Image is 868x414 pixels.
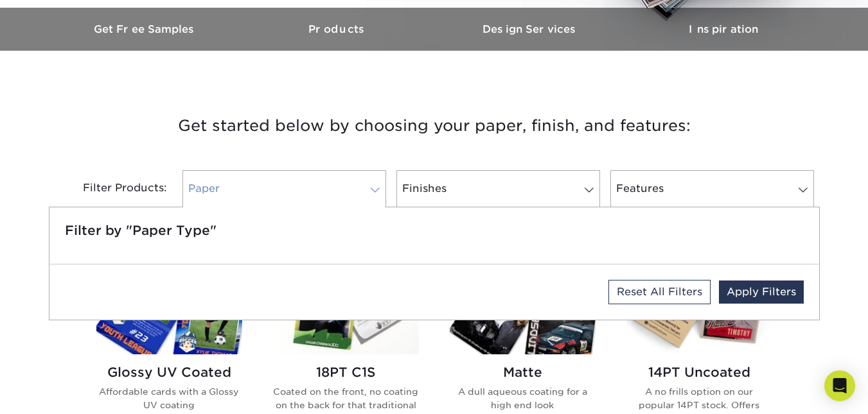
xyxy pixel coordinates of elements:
h3: Design Services [434,23,627,35]
div: Open Intercom Messenger [824,370,855,401]
a: Apply Filters [719,280,804,304]
h3: Get started below by choosing your paper, finish, and features: [58,97,810,155]
a: Inspiration [627,8,820,51]
a: Reset All Filters [608,280,711,304]
a: Features [610,170,814,207]
a: Products [242,8,434,51]
h3: Inspiration [627,23,820,35]
p: A dull aqueous coating for a high end look [450,385,596,411]
a: Design Services [434,8,627,51]
h2: Matte [450,365,596,380]
h5: Filter by "Paper Type" [65,223,804,238]
h2: 14PT Uncoated [626,365,772,380]
a: Get Free Samples [49,8,242,51]
a: Paper [182,170,386,207]
h2: 18PT C1S [273,365,419,380]
div: Filter Products: [49,170,177,207]
h3: Products [242,23,434,35]
h3: Get Free Samples [49,23,242,35]
a: Finishes [396,170,600,207]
